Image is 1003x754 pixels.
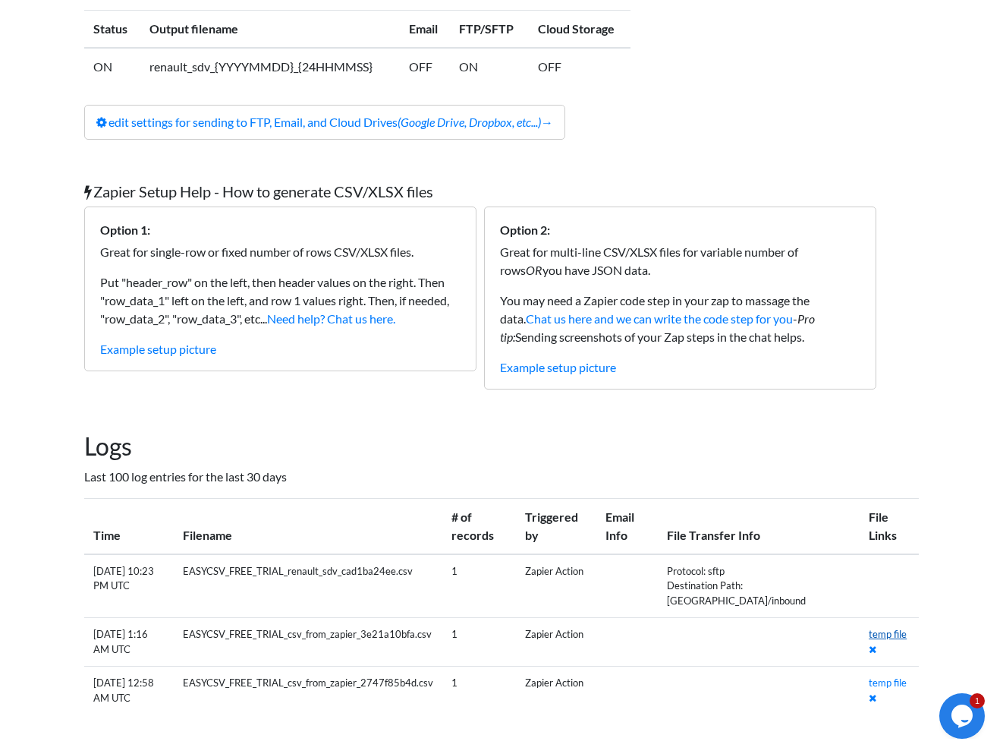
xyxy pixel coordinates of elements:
th: Triggered by [516,498,596,554]
td: EASYCSV_FREE_TRIAL_csv_from_zapier_2747f85b4d.csv [174,667,442,715]
th: File Transfer Info [658,498,860,554]
td: Protocol: sftp Destination Path: [GEOGRAPHIC_DATA]/inbound [658,554,860,618]
th: File Links [860,498,919,554]
h5: Zapier Setup Help - How to generate CSV/XLSX files [84,182,919,200]
td: OFF [400,48,451,85]
h6: Option 1: [100,222,461,237]
th: Time [84,498,174,554]
td: ON [84,48,140,85]
p: Put "header_row" on the left, then header values on the right. Then "row_data_1" left on the left... [100,273,461,328]
p: Last 100 log entries for the last 30 days [84,468,919,486]
th: Cloud Storage [529,11,630,49]
td: ON [450,48,528,85]
p: You may need a Zapier code step in your zap to massage the data. - Sending screenshots of your Za... [500,292,860,346]
td: 1 [442,554,516,618]
th: FTP/SFTP [450,11,528,49]
i: (Google Drive, Dropbox, etc...) [398,115,541,129]
p: Great for multi-line CSV/XLSX files for variable number of rows you have JSON data. [500,243,860,279]
th: Email Info [596,498,657,554]
td: 1 [442,618,516,667]
td: OFF [529,48,630,85]
td: Zapier Action [516,554,596,618]
td: Zapier Action [516,618,596,667]
td: Zapier Action [516,667,596,715]
td: 1 [442,667,516,715]
a: Example setup picture [500,360,616,374]
a: temp file [869,677,907,689]
i: OR [526,263,542,277]
th: Output filename [140,11,400,49]
iframe: chat widget [939,693,988,739]
th: Email [400,11,451,49]
a: Need help? Chat us here. [267,311,395,326]
td: renault_sdv_{YYYYMMDD}_{24HHMMSS} [140,48,400,85]
th: Status [84,11,140,49]
th: Filename [174,498,442,554]
h2: Logs [84,432,919,461]
p: Great for single-row or fixed number of rows CSV/XLSX files. [100,243,461,261]
a: edit settings for sending to FTP, Email, and Cloud Drives(Google Drive, Dropbox, etc...)→ [84,105,565,140]
a: temp file [869,628,907,640]
th: # of records [442,498,516,554]
td: [DATE] 10:23 PM UTC [84,554,174,618]
td: [DATE] 12:58 AM UTC [84,667,174,715]
td: EASYCSV_FREE_TRIAL_csv_from_zapier_3e21a10bfa.csv [174,618,442,667]
td: [DATE] 1:16 AM UTC [84,618,174,667]
a: Chat us here and we can write the code step for you [526,311,793,326]
a: Example setup picture [100,342,216,356]
td: EASYCSV_FREE_TRIAL_renault_sdv_cad1ba24ee.csv [174,554,442,618]
h6: Option 2: [500,222,860,237]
